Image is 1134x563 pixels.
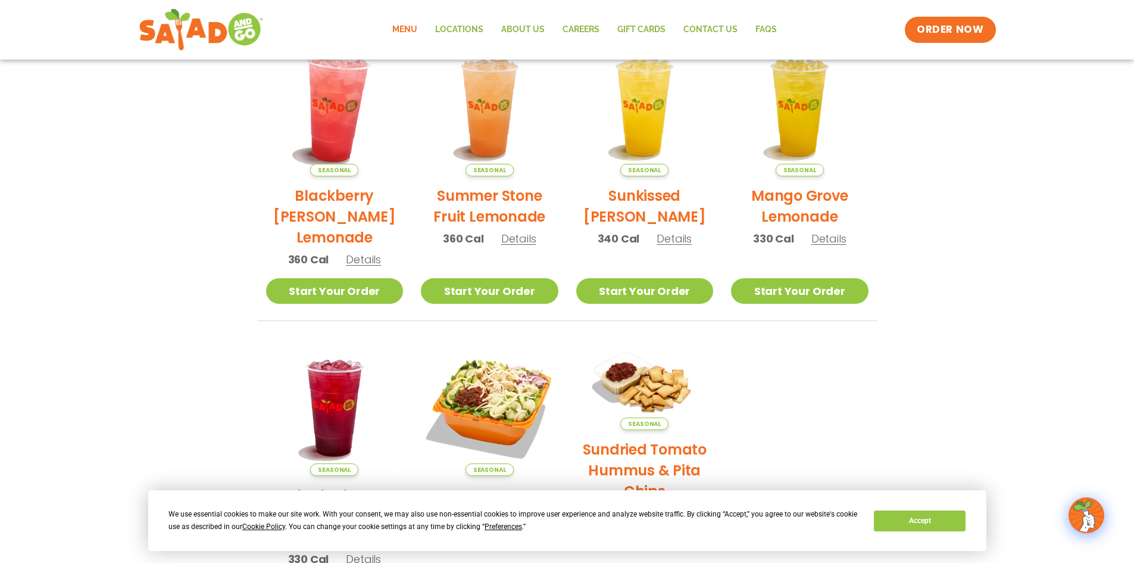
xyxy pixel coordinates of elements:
span: Details [657,231,692,246]
button: Accept [874,511,966,531]
span: Preferences [485,522,522,531]
span: Seasonal [310,164,358,176]
img: Product photo for Summer Stone Fruit Lemonade [421,39,558,176]
span: Seasonal [466,164,514,176]
a: Locations [426,16,492,43]
h2: Sunkissed [PERSON_NAME] [576,185,714,227]
img: Product photo for Mango Grove Lemonade [731,39,869,176]
h2: Blackberry [PERSON_NAME] Lemonade [266,185,404,248]
img: Product photo for Sundried Tomato Hummus & Pita Chips [576,339,714,431]
span: Seasonal [620,418,668,430]
span: Cookie Policy [242,522,285,531]
span: Seasonal [776,164,824,176]
span: Details [501,231,536,246]
span: 330 Cal [753,231,794,247]
img: Product photo for Tuscan Summer Salad [421,339,558,477]
a: Start Your Order [266,278,404,304]
span: Seasonal [620,164,668,176]
span: Seasonal [466,464,514,476]
a: Menu [383,16,426,43]
h2: Black Cherry Orchard Lemonade [266,485,404,548]
h2: Tuscan Summer Salad [421,485,558,527]
img: Product photo for Blackberry Bramble Lemonade [254,27,415,188]
a: ORDER NOW [905,17,995,43]
span: Details [346,252,381,267]
span: ORDER NOW [917,23,983,37]
h2: Sundried Tomato Hummus & Pita Chips [576,439,714,502]
span: Seasonal [310,464,358,476]
span: 340 Cal [598,231,640,247]
a: GIFT CARDS [608,16,674,43]
a: Contact Us [674,16,746,43]
img: Product photo for Black Cherry Orchard Lemonade [266,339,404,477]
div: We use essential cookies to make our site work. With your consent, we may also use non-essential ... [168,508,860,533]
a: Start Your Order [576,278,714,304]
span: 360 Cal [288,251,329,267]
a: About Us [492,16,554,43]
img: wpChatIcon [1070,499,1103,532]
a: Start Your Order [421,278,558,304]
span: Details [811,231,846,246]
h2: Summer Stone Fruit Lemonade [421,185,558,227]
a: FAQs [746,16,786,43]
nav: Menu [383,16,786,43]
div: Cookie Consent Prompt [148,490,986,551]
span: 360 Cal [443,231,484,247]
a: Careers [554,16,608,43]
h2: Mango Grove Lemonade [731,185,869,227]
a: Start Your Order [731,278,869,304]
img: Product photo for Sunkissed Yuzu Lemonade [576,39,714,176]
img: new-SAG-logo-768×292 [139,6,264,54]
